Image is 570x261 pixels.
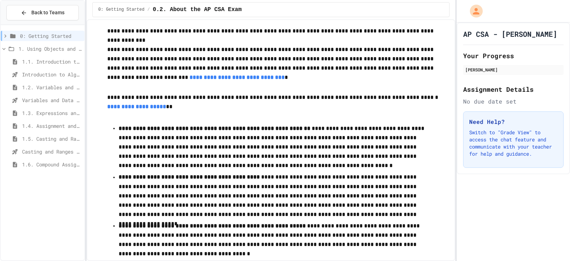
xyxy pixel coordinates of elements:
[20,32,82,40] span: 0: Getting Started
[22,84,82,91] span: 1.2. Variables and Data Types
[22,71,82,78] span: Introduction to Algorithms, Programming, and Compilers
[22,148,82,155] span: Casting and Ranges of variables - Quiz
[98,7,145,12] span: 0: Getting Started
[469,117,558,126] h3: Need Help?
[6,5,79,20] button: Back to Teams
[22,161,82,168] span: 1.6. Compound Assignment Operators
[147,7,150,12] span: /
[22,58,82,65] span: 1.1. Introduction to Algorithms, Programming, and Compilers
[462,3,484,19] div: My Account
[31,9,64,16] span: Back to Teams
[22,135,82,142] span: 1.5. Casting and Ranges of Values
[19,45,82,52] span: 1. Using Objects and Methods
[153,5,242,14] span: 0.2. About the AP CSA Exam
[463,97,564,106] div: No due date set
[469,129,558,157] p: Switch to "Grade View" to access the chat feature and communicate with your teacher for help and ...
[22,122,82,130] span: 1.4. Assignment and Input
[22,109,82,117] span: 1.3. Expressions and Output [New]
[463,29,557,39] h1: AP CSA - [PERSON_NAME]
[22,96,82,104] span: Variables and Data Types - Quiz
[463,84,564,94] h2: Assignment Details
[463,51,564,61] h2: Your Progress
[465,66,561,73] div: [PERSON_NAME]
